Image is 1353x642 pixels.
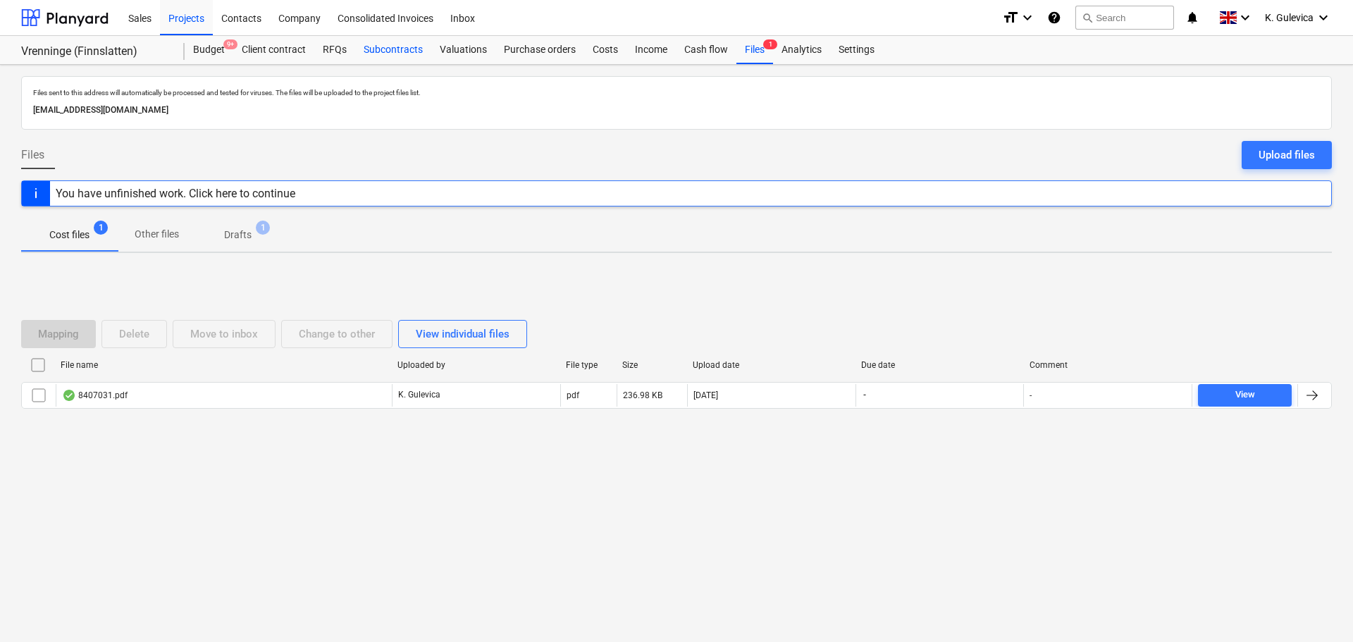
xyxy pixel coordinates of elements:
[33,88,1320,97] p: Files sent to this address will automatically be processed and tested for viruses. The files will...
[622,360,681,370] div: Size
[1259,146,1315,164] div: Upload files
[1315,9,1332,26] i: keyboard_arrow_down
[495,36,584,64] a: Purchase orders
[1019,9,1036,26] i: keyboard_arrow_down
[1235,387,1255,403] div: View
[1237,9,1254,26] i: keyboard_arrow_down
[693,360,850,370] div: Upload date
[135,227,179,242] p: Other files
[398,389,440,401] p: K. Gulevica
[49,228,89,242] p: Cost files
[584,36,626,64] a: Costs
[626,36,676,64] a: Income
[567,390,579,400] div: pdf
[256,221,270,235] span: 1
[62,390,76,401] div: OCR finished
[416,325,509,343] div: View individual files
[1198,384,1292,407] button: View
[623,390,662,400] div: 236.98 KB
[1265,12,1314,23] span: K. Gulevica
[185,36,233,64] a: Budget9+
[61,360,386,370] div: File name
[1030,360,1187,370] div: Comment
[397,360,555,370] div: Uploaded by
[224,228,252,242] p: Drafts
[861,360,1018,370] div: Due date
[676,36,736,64] a: Cash flow
[736,36,773,64] a: Files1
[1185,9,1199,26] i: notifications
[431,36,495,64] a: Valuations
[1082,12,1093,23] span: search
[33,103,1320,118] p: [EMAIL_ADDRESS][DOMAIN_NAME]
[1047,9,1061,26] i: Knowledge base
[1002,9,1019,26] i: format_size
[398,320,527,348] button: View individual files
[862,389,867,401] span: -
[94,221,108,235] span: 1
[1030,390,1032,400] div: -
[1283,574,1353,642] iframe: Chat Widget
[56,187,295,200] div: You have unfinished work. Click here to continue
[223,39,237,49] span: 9+
[830,36,883,64] a: Settings
[1075,6,1174,30] button: Search
[185,36,233,64] div: Budget
[736,36,773,64] div: Files
[763,39,777,49] span: 1
[355,36,431,64] a: Subcontracts
[62,390,128,401] div: 8407031.pdf
[314,36,355,64] a: RFQs
[566,360,611,370] div: File type
[773,36,830,64] a: Analytics
[693,390,718,400] div: [DATE]
[21,44,168,59] div: Vrenninge (Finnslatten)
[1242,141,1332,169] button: Upload files
[21,147,44,163] span: Files
[233,36,314,64] a: Client contract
